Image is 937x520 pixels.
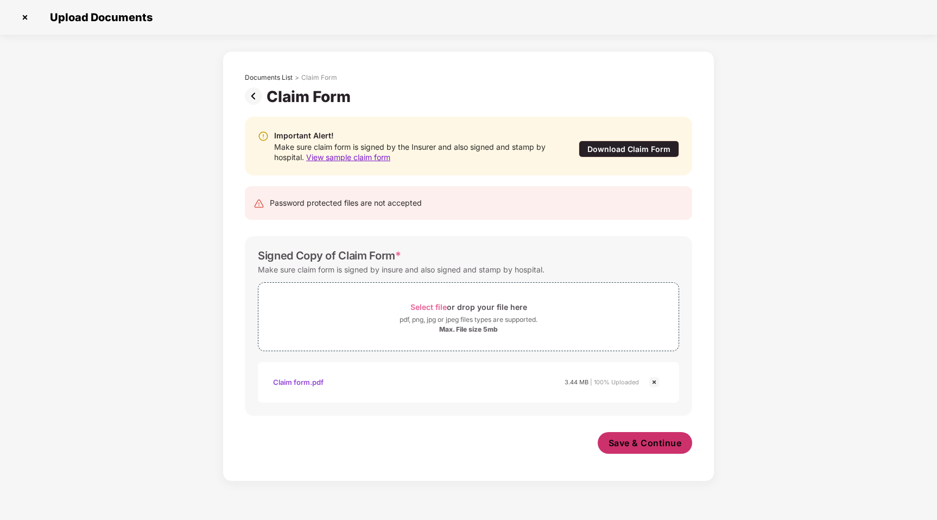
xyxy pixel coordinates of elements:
div: Make sure claim form is signed by the Insurer and also signed and stamp by hospital. [274,142,556,162]
span: Select file [410,302,447,312]
img: svg+xml;base64,PHN2ZyB4bWxucz0iaHR0cDovL3d3dy53My5vcmcvMjAwMC9zdmciIHdpZHRoPSIyNCIgaGVpZ2h0PSIyNC... [254,198,264,209]
img: svg+xml;base64,PHN2ZyBpZD0iQ3Jvc3MtMjR4MjQiIHhtbG5zPSJodHRwOi8vd3d3LnczLm9yZy8yMDAwL3N2ZyIgd2lkdG... [648,376,661,389]
span: Select fileor drop your file herepdf, png, jpg or jpeg files types are supported.Max. File size 5mb [258,291,679,343]
div: Signed Copy of Claim Form [258,249,401,262]
span: View sample claim form [306,153,390,162]
div: Claim form.pdf [273,373,324,391]
img: svg+xml;base64,PHN2ZyBpZD0iUHJldi0zMngzMiIgeG1sbnM9Imh0dHA6Ly93d3cudzMub3JnLzIwMDAvc3ZnIiB3aWR0aD... [245,87,267,105]
div: > [295,73,299,82]
div: Important Alert! [274,130,556,142]
span: 3.44 MB [565,378,588,386]
div: Documents List [245,73,293,82]
div: Make sure claim form is signed by insure and also signed and stamp by hospital. [258,262,545,277]
div: Max. File size 5mb [439,325,498,334]
img: svg+xml;base64,PHN2ZyBpZD0iQ3Jvc3MtMzJ4MzIiIHhtbG5zPSJodHRwOi8vd3d3LnczLm9yZy8yMDAwL3N2ZyIgd2lkdG... [16,9,34,26]
div: pdf, png, jpg or jpeg files types are supported. [400,314,537,325]
span: | 100% Uploaded [590,378,639,386]
span: Save & Continue [609,437,682,449]
div: Download Claim Form [579,141,679,157]
div: Claim Form [267,87,355,106]
img: svg+xml;base64,PHN2ZyBpZD0iV2FybmluZ18tXzIweDIwIiBkYXRhLW5hbWU9Ildhcm5pbmcgLSAyMHgyMCIgeG1sbnM9Im... [258,131,269,142]
div: Claim Form [301,73,337,82]
span: Upload Documents [39,11,158,24]
button: Save & Continue [598,432,693,454]
div: Password protected files are not accepted [270,197,422,209]
div: or drop your file here [410,300,527,314]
